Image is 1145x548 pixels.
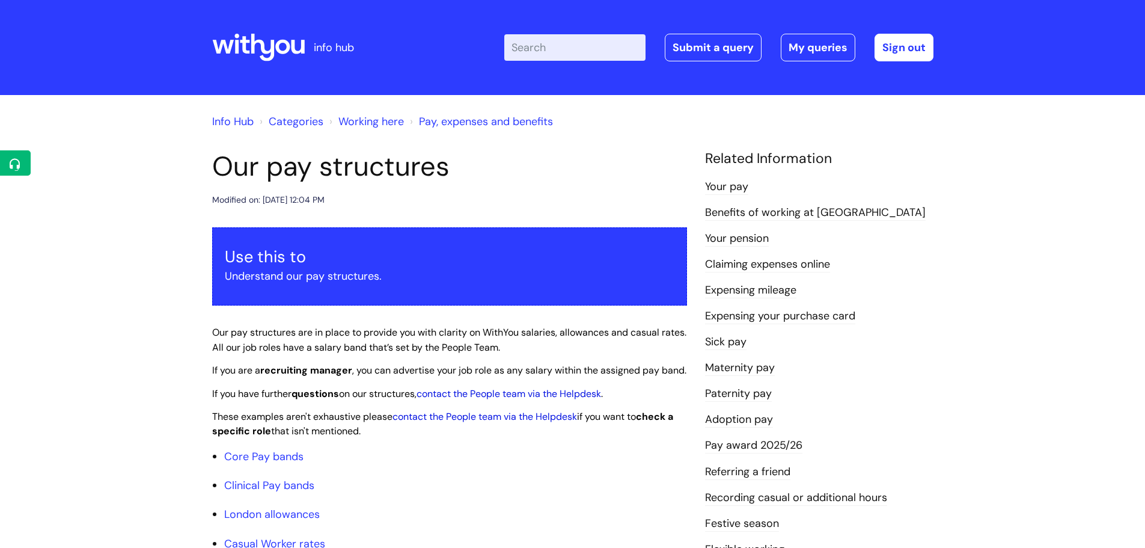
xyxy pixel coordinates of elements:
a: Festive season [705,516,779,532]
a: Paternity pay [705,386,772,402]
a: Adoption pay [705,412,773,428]
a: Sign out [875,34,933,61]
li: Pay, expenses and benefits [407,112,553,131]
a: Submit a query [665,34,762,61]
a: Sick pay [705,334,747,350]
a: contact the People team via the Helpdesk [392,410,577,423]
a: Benefits of working at [GEOGRAPHIC_DATA] [705,205,926,221]
span: These examples aren't exhaustive please if you want to that isn't mentioned. [212,410,673,438]
a: Expensing mileage [705,283,796,298]
input: Search [504,34,646,61]
a: Clinical Pay bands [224,478,314,493]
h4: Related Information [705,150,933,167]
a: Pay award 2025/26 [705,438,802,454]
div: Modified on: [DATE] 12:04 PM [212,192,325,208]
a: Expensing your purchase card [705,309,855,324]
div: | - [504,34,933,61]
a: Info Hub [212,114,254,129]
li: Solution home [257,112,323,131]
a: Referring a friend [705,464,790,480]
strong: recruiting manager [260,364,352,377]
a: Working here [338,114,404,129]
a: Your pension [705,231,769,247]
p: info hub [314,38,354,57]
a: contact the People team via the Helpdesk [417,387,601,400]
p: Understand our pay structures. [225,266,674,286]
a: Recording casual or additional hours [705,490,887,506]
h3: Use this to [225,247,674,266]
a: Claiming expenses online [705,257,830,272]
li: Working here [326,112,404,131]
span: If you are a , you can advertise your job role as any salary within the assigned pay band. [212,364,686,377]
h1: Our pay structures [212,150,687,183]
a: Pay, expenses and benefits [419,114,553,129]
strong: questions [292,387,339,400]
a: Your pay [705,179,748,195]
a: Categories [269,114,323,129]
a: My queries [781,34,855,61]
span: Our pay structures are in place to provide you with clarity on WithYou salaries, allowances and c... [212,326,686,354]
a: Core Pay bands [224,449,304,464]
a: London allowances [224,507,320,522]
span: If you have further on our structures, . [212,387,603,400]
a: Maternity pay [705,360,775,376]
